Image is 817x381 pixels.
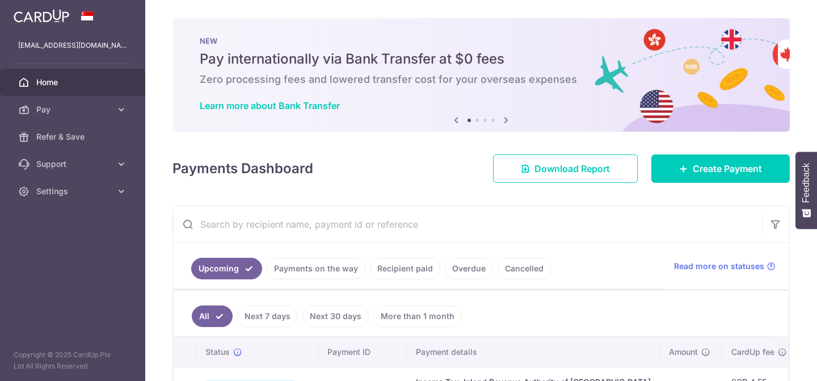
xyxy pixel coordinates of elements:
span: Home [36,77,111,88]
h5: Pay internationally via Bank Transfer at $0 fees [200,50,763,68]
a: All [192,305,233,327]
input: Search by recipient name, payment id or reference [173,206,762,242]
img: CardUp [14,9,69,23]
img: Bank transfer banner [172,18,790,132]
p: [EMAIL_ADDRESS][DOMAIN_NAME] [18,40,127,51]
span: Status [205,346,230,358]
a: Overdue [445,258,493,279]
th: Payment ID [318,337,407,367]
h4: Payments Dashboard [172,158,313,179]
a: More than 1 month [373,305,462,327]
p: NEW [200,36,763,45]
span: Amount [669,346,698,358]
a: Payments on the way [267,258,365,279]
a: Learn more about Bank Transfer [200,100,340,111]
span: Read more on statuses [674,261,764,272]
h6: Zero processing fees and lowered transfer cost for your overseas expenses [200,73,763,86]
a: Next 30 days [302,305,369,327]
a: Next 7 days [237,305,298,327]
span: Create Payment [693,162,762,175]
a: Recipient paid [370,258,440,279]
th: Payment details [407,337,660,367]
a: Read more on statuses [674,261,776,272]
a: Upcoming [191,258,262,279]
span: Feedback [801,163,811,203]
span: CardUp fee [731,346,774,358]
span: Pay [36,104,111,115]
button: Feedback - Show survey [795,152,817,229]
span: Settings [36,186,111,197]
span: Download Report [534,162,610,175]
a: Create Payment [651,154,790,183]
a: Cancelled [498,258,551,279]
span: Support [36,158,111,170]
a: Download Report [493,154,638,183]
span: Refer & Save [36,131,111,143]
